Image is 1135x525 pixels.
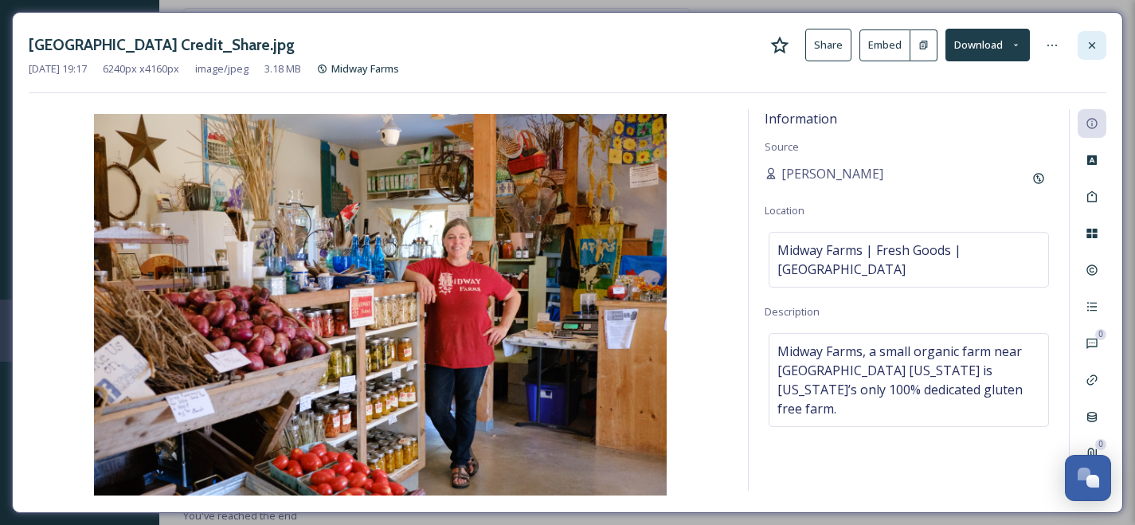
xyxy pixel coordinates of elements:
span: Midway Farms | Fresh Goods | [GEOGRAPHIC_DATA] [777,241,1040,279]
button: Download [945,29,1030,61]
button: Share [805,29,851,61]
span: Description [765,304,820,319]
span: Location [765,203,804,217]
span: image/jpeg [195,61,249,76]
span: 3.18 MB [264,61,301,76]
span: [DATE] 19:17 [29,61,87,76]
span: Source [765,139,799,154]
span: Information [765,110,837,127]
span: 6240 px x 4160 px [103,61,179,76]
div: 0 [1095,439,1106,450]
span: Midway Farms [331,61,399,76]
button: Open Chat [1065,455,1111,501]
span: Midway Farms, a small organic farm near [GEOGRAPHIC_DATA] [US_STATE] is [US_STATE]’s only 100% de... [777,342,1040,418]
span: [PERSON_NAME] [781,164,883,183]
div: 0 [1095,329,1106,340]
img: Midway%20Farm_Farmstand_Mac_No%20Credit_Share.jpg [29,114,732,496]
button: Embed [859,29,910,61]
h3: [GEOGRAPHIC_DATA] Credit_Share.jpg [29,33,295,57]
